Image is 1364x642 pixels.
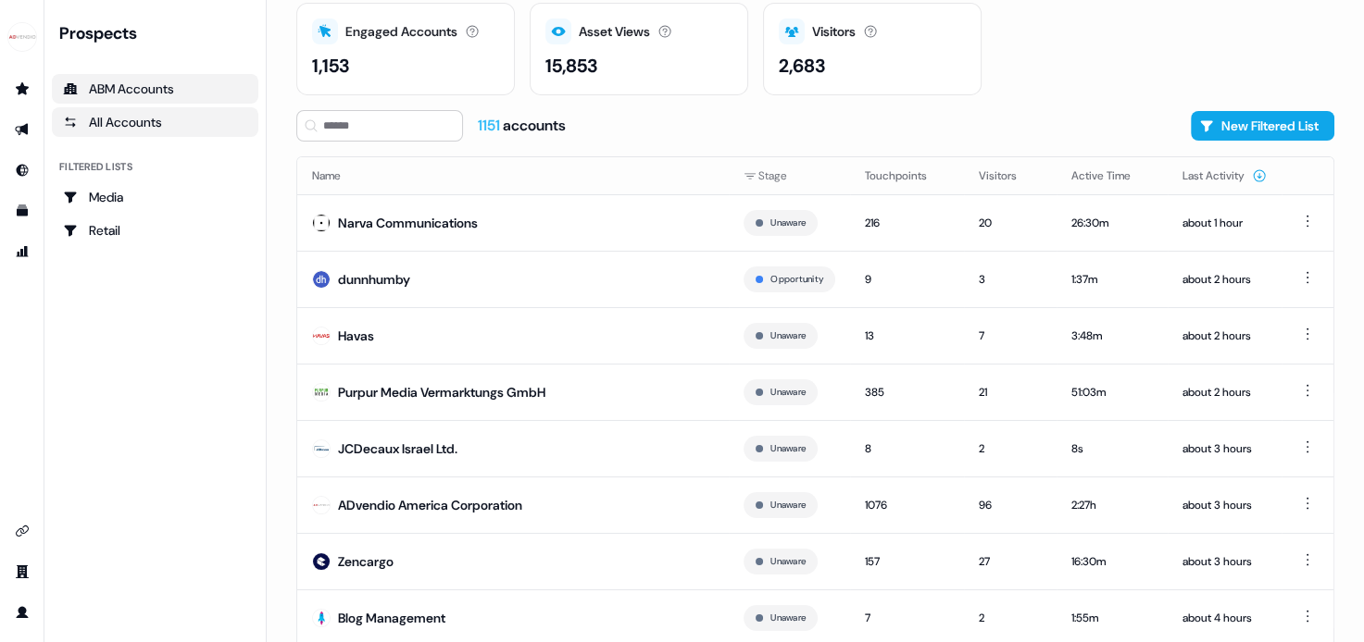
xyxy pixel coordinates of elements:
a: Go to templates [7,196,37,226]
div: Engaged Accounts [345,22,457,42]
div: 216 [865,214,949,232]
div: 20 [979,214,1042,232]
button: Unaware [770,610,806,626]
a: Go to Retail [52,216,258,245]
div: 3:48m [1071,327,1153,345]
div: Visitors [812,22,856,42]
div: Prospects [59,22,258,44]
div: 7 [979,327,1042,345]
div: about 1 hour [1183,214,1267,232]
div: 8s [1071,439,1153,458]
div: Havas [338,327,374,345]
a: Go to outbound experience [7,115,37,144]
button: Touchpoints [865,159,949,192]
div: Narva Communications [338,214,478,232]
div: 1:37m [1071,270,1153,289]
div: Zencargo [338,552,394,571]
button: Unaware [770,215,806,231]
div: 1076 [865,496,949,514]
a: All accounts [52,107,258,137]
div: 7 [865,609,949,627]
a: Go to team [7,557,37,586]
div: 27 [979,552,1042,571]
a: Go to Inbound [7,155,37,185]
div: 15,853 [545,52,597,80]
div: 2 [979,439,1042,458]
div: 21 [979,383,1042,401]
div: Asset Views [579,22,650,42]
div: accounts [478,116,566,136]
div: Blog Management [338,609,445,627]
div: Filtered lists [59,159,132,175]
div: Purpur Media Vermarktungs GmbH [338,383,545,401]
button: Active Time [1071,159,1153,192]
div: 157 [865,552,949,571]
div: ABM Accounts [63,80,247,98]
button: Unaware [770,497,806,513]
button: New Filtered List [1191,111,1334,141]
a: Go to integrations [7,516,37,546]
div: 51:03m [1071,383,1153,401]
div: 2,683 [779,52,825,80]
div: about 3 hours [1183,439,1267,458]
button: Unaware [770,327,806,344]
div: Media [63,188,247,206]
th: Name [297,157,729,194]
div: 8 [865,439,949,458]
a: Go to profile [7,598,37,627]
div: about 4 hours [1183,609,1267,627]
button: Unaware [770,384,806,401]
a: Go to attribution [7,237,37,266]
span: 1151 [478,116,503,135]
a: Go to Media [52,182,258,212]
button: Unaware [770,553,806,570]
div: 3 [979,270,1042,289]
div: All Accounts [63,113,247,131]
div: 26:30m [1071,214,1153,232]
div: about 2 hours [1183,327,1267,345]
div: 2 [979,609,1042,627]
a: Go to prospects [7,74,37,104]
div: 1:55m [1071,609,1153,627]
a: ABM Accounts [52,74,258,104]
div: dunnhumby [338,270,410,289]
div: ADvendio America Corporation [338,496,522,514]
div: 96 [979,496,1042,514]
button: Last Activity [1183,159,1267,192]
div: about 2 hours [1183,383,1267,401]
div: 9 [865,270,949,289]
div: 16:30m [1071,552,1153,571]
div: 385 [865,383,949,401]
button: Opportunity [770,271,823,288]
div: Stage [744,167,835,185]
div: about 2 hours [1183,270,1267,289]
button: Unaware [770,440,806,457]
div: JCDecaux Israel Ltd. [338,439,457,458]
div: about 3 hours [1183,496,1267,514]
div: Retail [63,221,247,240]
div: about 3 hours [1183,552,1267,571]
div: 1,153 [312,52,349,80]
button: Visitors [979,159,1039,192]
div: 2:27h [1071,496,1153,514]
div: 13 [865,327,949,345]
